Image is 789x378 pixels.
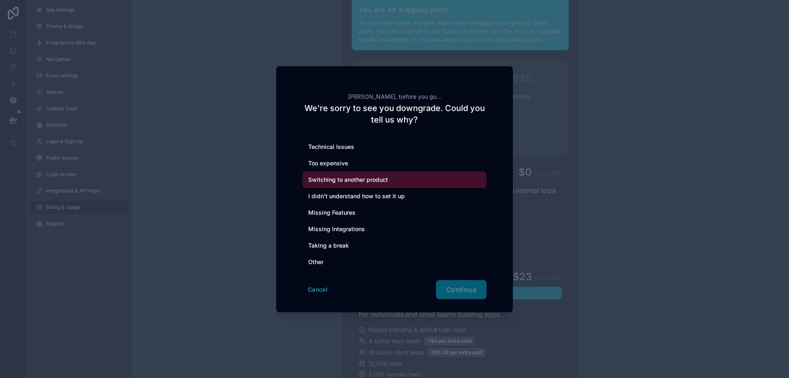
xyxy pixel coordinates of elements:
[302,172,487,188] div: Switching to another product
[302,254,487,270] div: Other
[302,283,333,296] button: Cancel
[302,237,487,254] div: Taking a break
[302,139,487,155] div: Technical Issues
[302,204,487,221] div: Missing Features
[302,155,487,172] div: Too expensive
[302,188,487,204] div: I didn’t understand how to set it up
[302,221,487,237] div: Missing Integrations
[302,93,487,101] h2: [PERSON_NAME], before you go...
[302,102,487,125] h2: We're sorry to see you downgrade. Could you tell us why?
